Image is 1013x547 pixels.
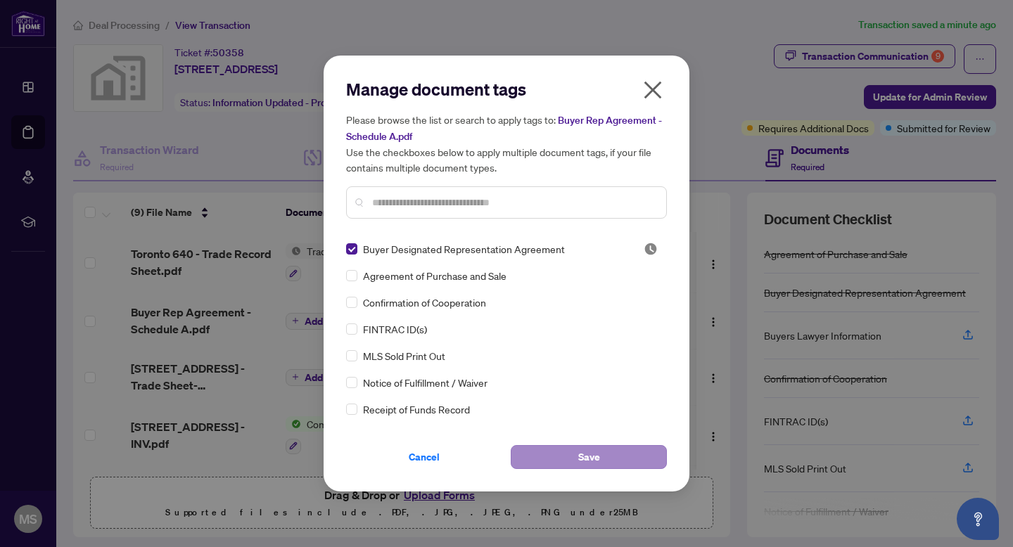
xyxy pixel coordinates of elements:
span: Save [578,446,600,468]
span: Pending Review [644,242,658,256]
button: Cancel [346,445,502,469]
span: Buyer Designated Representation Agreement [363,241,565,257]
span: Receipt of Funds Record [363,401,470,417]
span: Confirmation of Cooperation [363,295,486,310]
span: MLS Sold Print Out [363,348,445,363]
span: Agreement of Purchase and Sale [363,268,507,283]
span: FINTRAC ID(s) [363,321,427,337]
span: Notice of Fulfillment / Waiver [363,375,488,390]
h2: Manage document tags [346,78,667,101]
span: Cancel [409,446,440,468]
button: Save [511,445,667,469]
span: close [642,79,664,101]
h5: Please browse the list or search to apply tags to: Use the checkboxes below to apply multiple doc... [346,112,667,175]
button: Open asap [957,498,999,540]
img: status [644,242,658,256]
